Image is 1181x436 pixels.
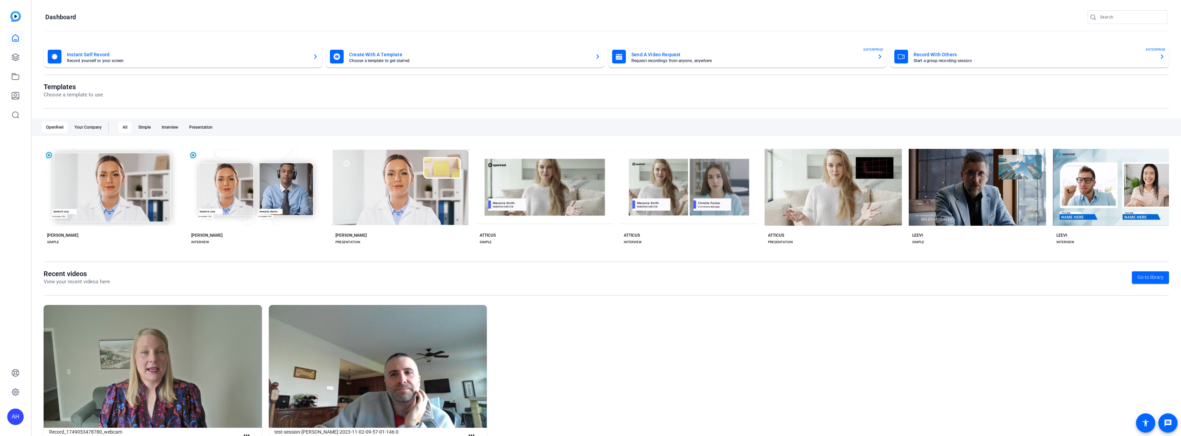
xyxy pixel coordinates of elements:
h1: Recent videos [44,270,110,278]
div: All [118,122,131,133]
div: Presentation [185,122,217,133]
div: INTERVIEW [1056,239,1074,245]
h1: Templates [44,83,103,91]
mat-card-subtitle: Choose a template to get started [349,59,589,63]
div: [PERSON_NAME] [47,233,78,238]
div: PRESENTATION [768,239,793,245]
img: Record_1749053478780_webcam [44,305,262,428]
img: blue-gradient.svg [10,11,21,22]
button: Instant Self RecordRecord yourself or your screen [44,46,322,68]
div: [PERSON_NAME] [191,233,222,238]
h1: test-session-[PERSON_NAME]-2023-11-02-09-57-01-146-0 [274,428,465,436]
div: LEEVI [912,233,923,238]
div: INTERVIEW [624,239,642,245]
div: SIMPLE [912,239,924,245]
div: ATTICUS [768,233,784,238]
div: ATTICUS [624,233,640,238]
mat-card-title: Instant Self Record [67,50,307,59]
div: [PERSON_NAME] [335,233,367,238]
button: Record With OthersStart a group recording sessionENTERPRISE [890,46,1169,68]
button: Create With A TemplateChoose a template to get started [326,46,605,68]
input: Search [1100,13,1162,21]
div: Interview [158,122,182,133]
button: Send A Video RequestRequest recordings from anyone, anywhereENTERPRISE [608,46,887,68]
div: LEEVI [1056,233,1067,238]
mat-card-subtitle: Start a group recording session [914,59,1154,63]
img: test-session-Tom-Malone-2023-11-02-09-57-01-146-0 [269,305,487,428]
mat-card-subtitle: Request recordings from anyone, anywhere [631,59,872,63]
mat-card-title: Record With Others [914,50,1154,59]
div: INTERVIEW [191,239,209,245]
mat-card-title: Send A Video Request [631,50,872,59]
p: View your recent videos here [44,278,110,286]
div: OpenReel [42,122,68,133]
span: ENTERPRISE [863,47,883,52]
div: SIMPLE [480,239,492,245]
a: Go to library [1132,271,1169,284]
div: PRESENTATION [335,239,360,245]
span: Go to library [1137,274,1163,281]
div: ATTICUS [480,233,496,238]
h1: Dashboard [45,13,76,21]
div: Your Company [70,122,106,133]
p: Choose a template to use [44,91,103,99]
div: AH [7,409,24,425]
mat-card-title: Create With A Template [349,50,589,59]
div: SIMPLE [47,239,59,245]
mat-icon: message [1164,419,1172,427]
div: Simple [134,122,155,133]
mat-card-subtitle: Record yourself or your screen [67,59,307,63]
h1: Record_1749053478780_webcam [49,428,240,436]
span: ENTERPRISE [1146,47,1166,52]
mat-icon: accessibility [1142,419,1150,427]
